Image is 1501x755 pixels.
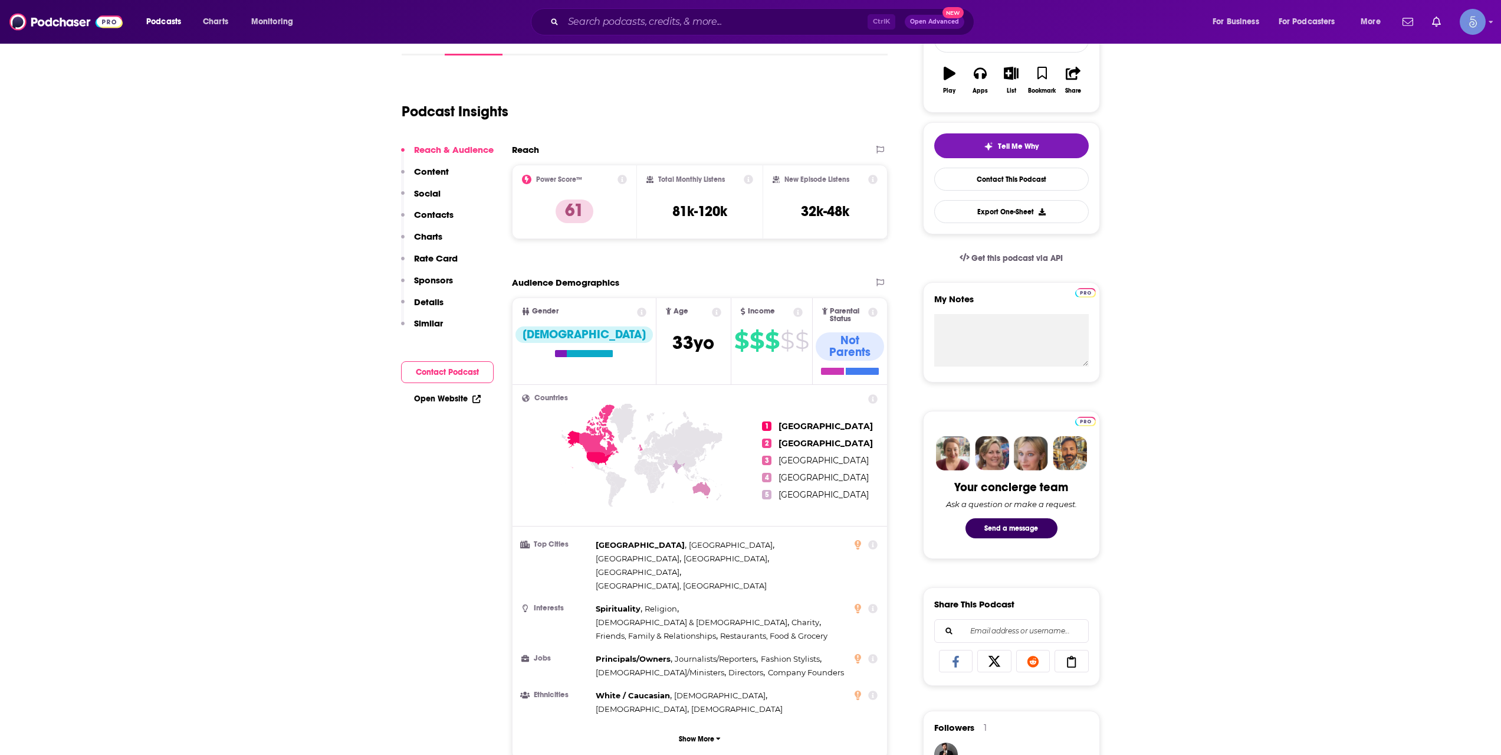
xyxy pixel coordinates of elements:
button: open menu [138,12,196,31]
div: Share [1065,87,1081,94]
label: My Notes [934,293,1089,314]
div: Your concierge team [954,480,1068,495]
span: , [675,652,758,666]
p: Social [414,188,441,199]
span: New [942,7,964,18]
button: List [996,59,1026,102]
span: , [596,566,681,579]
h3: Top Cities [522,541,591,548]
div: List [1007,87,1016,94]
button: Send a message [965,518,1057,538]
span: [GEOGRAPHIC_DATA] [596,567,679,577]
button: Content [401,166,449,188]
span: [GEOGRAPHIC_DATA] [779,472,869,483]
a: Get this podcast via API [950,244,1073,273]
button: Sponsors [401,274,453,296]
h3: Interests [522,604,591,612]
span: Parental Status [830,308,866,323]
span: [GEOGRAPHIC_DATA] [596,554,679,563]
span: Charity [791,617,819,627]
img: User Profile [1460,9,1486,35]
span: [GEOGRAPHIC_DATA] [596,540,685,550]
span: Friends, Family & Relationships [596,631,716,640]
span: Religion [645,604,677,613]
span: , [596,552,681,566]
div: Search followers [934,619,1089,643]
div: Not Parents [816,332,885,361]
button: Similar [401,318,443,339]
img: tell me why sparkle [984,142,993,151]
a: Show notifications dropdown [1398,12,1418,32]
button: Contacts [401,209,454,231]
span: Restaurants, Food & Grocery [720,631,827,640]
span: [DEMOGRAPHIC_DATA] [691,704,783,714]
div: Ask a question or make a request. [946,499,1077,509]
button: Show profile menu [1460,9,1486,35]
span: [GEOGRAPHIC_DATA] [779,489,869,500]
span: , [689,538,774,552]
span: [GEOGRAPHIC_DATA], [GEOGRAPHIC_DATA] [596,581,767,590]
img: Sydney Profile [936,436,970,470]
button: Charts [401,231,442,253]
div: Apps [973,87,988,94]
span: , [761,652,822,666]
img: Barbara Profile [975,436,1009,470]
span: White / Caucasian [596,691,670,700]
button: Play [934,59,965,102]
span: , [596,629,718,643]
span: , [596,616,789,629]
h2: Audience Demographics [512,277,619,288]
div: [DEMOGRAPHIC_DATA] [515,326,653,343]
span: [GEOGRAPHIC_DATA] [779,438,873,449]
button: Contact Podcast [401,361,494,383]
span: For Business [1213,14,1259,30]
button: Open AdvancedNew [905,15,964,29]
p: Content [414,166,449,177]
h2: Power Score™ [536,175,582,184]
span: Charts [203,14,228,30]
p: Show More [679,735,714,743]
span: , [596,689,672,702]
span: Journalists/Reporters [675,654,756,664]
button: Social [401,188,441,210]
span: Monitoring [251,14,293,30]
span: Open Advanced [910,19,959,25]
span: [DEMOGRAPHIC_DATA] & [DEMOGRAPHIC_DATA] [596,617,787,627]
p: Similar [414,318,443,329]
span: Principals/Owners [596,654,671,664]
button: Reach & Audience [401,144,494,166]
span: Age [674,308,688,315]
button: Apps [965,59,996,102]
a: Podchaser - Follow, Share and Rate Podcasts [9,11,123,33]
span: , [791,616,821,629]
span: , [596,652,672,666]
input: Search podcasts, credits, & more... [563,12,868,31]
span: , [596,602,642,616]
p: Charts [414,231,442,242]
a: Copy Link [1055,650,1089,672]
button: Show More [522,728,878,750]
a: Share on Reddit [1016,650,1050,672]
span: [DEMOGRAPHIC_DATA] [596,704,687,714]
button: Bookmark [1027,59,1057,102]
span: $ [795,331,809,350]
span: Income [748,308,775,315]
span: More [1361,14,1381,30]
h3: Jobs [522,655,591,662]
h3: Ethnicities [522,691,591,699]
span: 4 [762,473,771,482]
span: 5 [762,490,771,499]
span: 33 yo [672,331,714,354]
span: $ [765,331,779,350]
span: Directors [728,668,763,677]
div: 1 [984,723,987,733]
img: Jules Profile [1014,436,1048,470]
span: $ [734,331,748,350]
span: Countries [534,394,568,402]
span: For Podcasters [1279,14,1335,30]
span: Logged in as Spiral5-G1 [1460,9,1486,35]
span: , [674,689,767,702]
span: 2 [762,439,771,448]
span: Gender [532,308,559,315]
h3: 32k-48k [801,202,849,220]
